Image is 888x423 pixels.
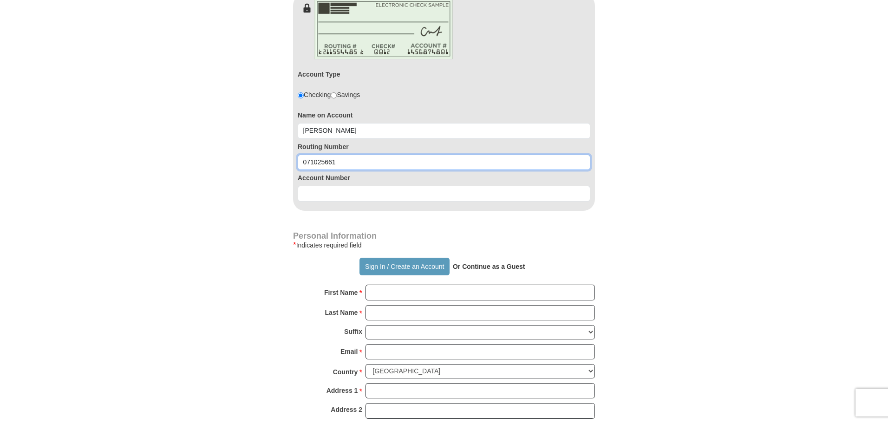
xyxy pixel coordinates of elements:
[344,325,362,338] strong: Suffix
[325,306,358,319] strong: Last Name
[331,403,362,416] strong: Address 2
[298,111,590,120] label: Name on Account
[326,384,358,397] strong: Address 1
[359,258,449,275] button: Sign In / Create an Account
[293,240,595,251] div: Indicates required field
[298,90,360,99] div: Checking Savings
[324,286,358,299] strong: First Name
[298,70,340,79] label: Account Type
[333,365,358,378] strong: Country
[453,263,525,270] strong: Or Continue as a Guest
[298,142,590,151] label: Routing Number
[298,173,590,182] label: Account Number
[340,345,358,358] strong: Email
[293,232,595,240] h4: Personal Information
